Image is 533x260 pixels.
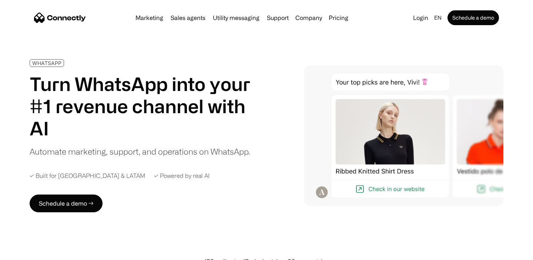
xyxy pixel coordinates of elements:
[15,247,44,257] ul: Language list
[34,12,86,23] a: home
[447,10,499,25] a: Schedule a demo
[7,246,44,257] aside: Language selected: English
[30,195,103,212] a: Schedule a demo →
[168,15,208,21] a: Sales agents
[30,172,145,179] div: ✓ Built for [GEOGRAPHIC_DATA] & LATAM
[431,13,446,23] div: en
[326,15,351,21] a: Pricing
[30,145,250,158] div: Automate marketing, support, and operations on WhatsApp.
[210,15,262,21] a: Utility messaging
[30,73,259,139] h1: Turn WhatsApp into your #1 revenue channel with AI
[154,172,209,179] div: ✓ Powered by real AI
[32,60,61,66] div: WHATSAPP
[264,15,292,21] a: Support
[133,15,166,21] a: Marketing
[293,13,324,23] div: Company
[295,13,322,23] div: Company
[410,13,431,23] a: Login
[434,13,442,23] div: en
